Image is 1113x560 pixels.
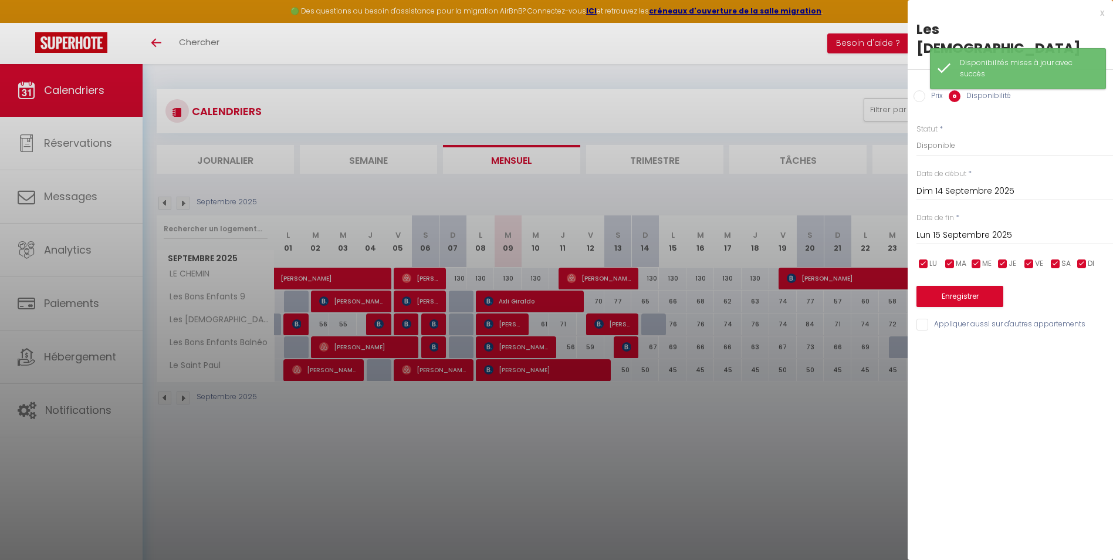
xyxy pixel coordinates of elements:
span: DI [1088,258,1094,269]
span: ME [982,258,992,269]
span: VE [1035,258,1043,269]
label: Date de début [916,168,966,180]
span: LU [929,258,937,269]
label: Date de fin [916,212,954,224]
label: Disponibilité [960,90,1011,103]
div: Les [DEMOGRAPHIC_DATA] [916,20,1104,58]
label: Prix [925,90,943,103]
span: JE [1009,258,1016,269]
div: x [908,6,1104,20]
label: Statut [916,124,938,135]
span: MA [956,258,966,269]
button: Ouvrir le widget de chat LiveChat [9,5,45,40]
span: SA [1061,258,1071,269]
button: Enregistrer [916,286,1003,307]
div: Disponibilités mises à jour avec succès [960,58,1094,80]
